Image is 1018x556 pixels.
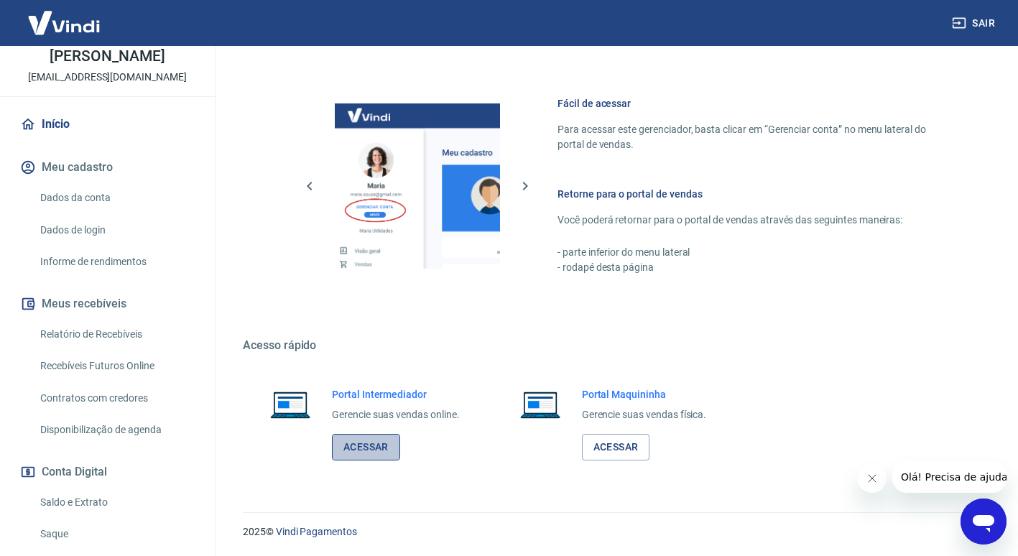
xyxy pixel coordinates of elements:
a: Dados da conta [34,183,198,213]
iframe: Button to launch messaging window [961,499,1007,545]
p: - parte inferior do menu lateral [557,245,949,260]
img: Imagem da dashboard mostrando o botão de gerenciar conta na sidebar no lado esquerdo [335,103,500,269]
a: Saldo e Extrato [34,488,198,517]
button: Meu cadastro [17,152,198,183]
h6: Portal Intermediador [332,387,460,402]
a: Acessar [582,434,650,460]
p: Você poderá retornar para o portal de vendas através das seguintes maneiras: [557,213,949,228]
img: Imagem de um notebook aberto [260,387,320,422]
p: Gerencie suas vendas online. [332,407,460,422]
a: Início [17,108,198,140]
p: [EMAIL_ADDRESS][DOMAIN_NAME] [28,70,187,85]
a: Dados de login [34,216,198,245]
a: Disponibilização de agenda [34,415,198,445]
p: - rodapé desta página [557,260,949,275]
a: Relatório de Recebíveis [34,320,198,349]
iframe: Close message [858,464,887,493]
iframe: Message from company [892,461,1007,493]
img: Vindi [17,1,111,45]
a: Recebíveis Futuros Online [34,351,198,381]
h6: Fácil de acessar [557,96,949,111]
a: Acessar [332,434,400,460]
a: Saque [34,519,198,549]
img: Imagem de um notebook aberto [510,387,570,422]
button: Sair [949,10,1001,37]
h5: Acesso rápido [243,338,984,353]
h6: Portal Maquininha [582,387,707,402]
p: Para acessar este gerenciador, basta clicar em “Gerenciar conta” no menu lateral do portal de ven... [557,122,949,152]
p: Gerencie suas vendas física. [582,407,707,422]
a: Informe de rendimentos [34,247,198,277]
a: Vindi Pagamentos [276,526,357,537]
span: Olá! Precisa de ajuda? [9,10,121,22]
p: 2025 © [243,524,984,539]
a: Contratos com credores [34,384,198,413]
h6: Retorne para o portal de vendas [557,187,949,201]
p: [PERSON_NAME] [50,49,165,64]
button: Meus recebíveis [17,288,198,320]
button: Conta Digital [17,456,198,488]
